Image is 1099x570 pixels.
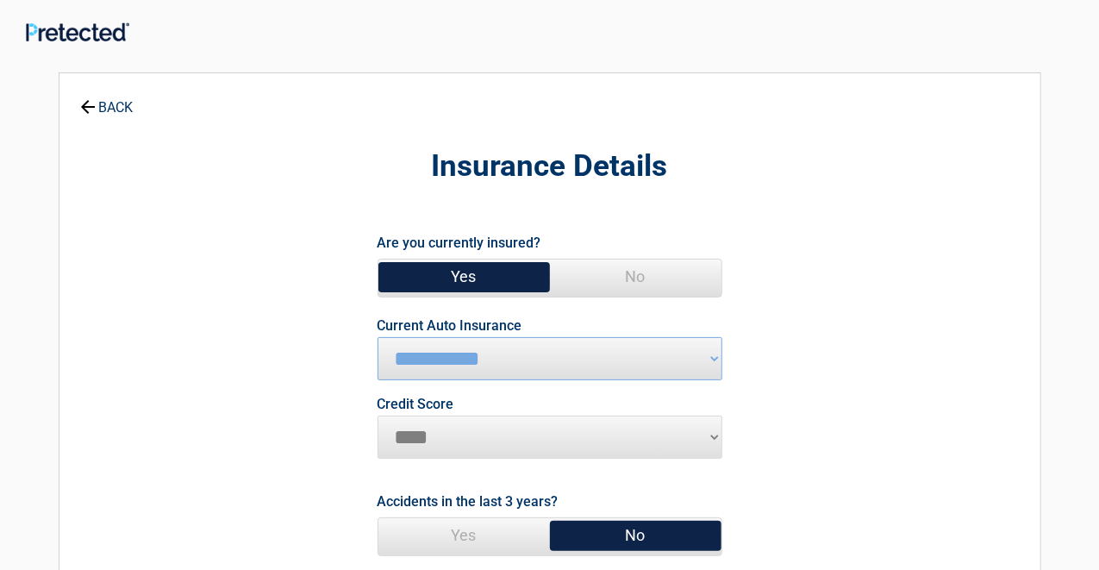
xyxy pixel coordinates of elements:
label: Are you currently insured? [378,231,541,254]
img: Main Logo [26,22,129,41]
span: No [550,518,721,553]
h2: Insurance Details [154,147,946,187]
label: Current Auto Insurance [378,319,522,333]
label: Accidents in the last 3 years? [378,490,559,513]
span: Yes [378,518,550,553]
span: Yes [378,260,550,294]
label: Credit Score [378,398,454,411]
span: No [550,260,721,294]
a: BACK [77,85,137,115]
